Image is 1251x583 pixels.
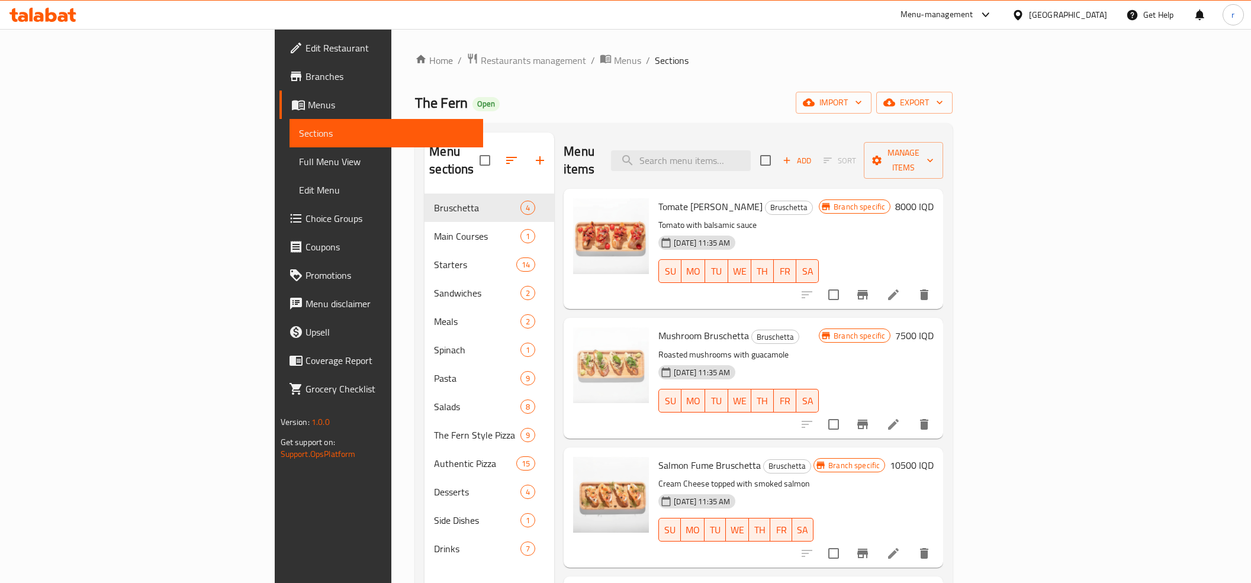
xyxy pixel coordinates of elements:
[434,513,520,527] div: Side Dishes
[424,449,554,478] div: Authentic Pizza15
[521,543,535,555] span: 7
[792,518,813,542] button: SA
[764,459,811,473] span: Bruschetta
[664,521,676,539] span: SU
[731,521,744,539] span: WE
[890,457,934,474] h6: 10500 IQD
[658,327,749,344] span: Mushroom Bruschetta
[848,410,877,439] button: Branch-specific-item
[669,367,735,378] span: [DATE] 11:35 AM
[279,204,484,233] a: Choice Groups
[770,518,792,542] button: FR
[821,282,846,307] span: Select to update
[308,98,474,112] span: Menus
[864,142,943,179] button: Manage items
[279,62,484,91] a: Branches
[521,515,535,526] span: 1
[305,382,474,396] span: Grocery Checklist
[516,257,535,272] div: items
[434,485,520,499] span: Desserts
[910,281,938,309] button: delete
[305,325,474,339] span: Upsell
[481,53,586,67] span: Restaurants management
[655,53,689,67] span: Sections
[424,506,554,534] div: Side Dishes1
[424,222,554,250] div: Main Courses1
[821,541,846,566] span: Select to update
[901,8,973,22] div: Menu-management
[281,414,310,430] span: Version:
[305,211,474,226] span: Choice Groups
[520,400,535,414] div: items
[751,330,799,344] div: Bruschetta
[305,268,474,282] span: Promotions
[829,330,890,342] span: Branch specific
[424,421,554,449] div: The Fern Style Pizza9
[1231,8,1234,21] span: r
[279,91,484,119] a: Menus
[305,41,474,55] span: Edit Restaurant
[886,417,901,431] a: Edit menu item
[895,198,934,215] h6: 8000 IQD
[521,344,535,356] span: 1
[279,34,484,62] a: Edit Restaurant
[781,154,813,168] span: Add
[434,257,516,272] span: Starters
[299,154,474,169] span: Full Menu View
[290,119,484,147] a: Sections
[756,392,769,410] span: TH
[434,201,520,215] span: Bruschetta
[279,261,484,289] a: Promotions
[801,392,814,410] span: SA
[749,518,770,542] button: TH
[434,542,520,556] span: Drinks
[646,53,650,67] li: /
[658,259,681,283] button: SU
[305,297,474,311] span: Menu disclaimer
[664,263,677,280] span: SU
[669,496,735,507] span: [DATE] 11:35 AM
[765,201,813,215] div: Bruschetta
[681,518,705,542] button: MO
[658,518,680,542] button: SU
[824,460,885,471] span: Branch specific
[434,456,516,471] span: Authentic Pizza
[520,343,535,357] div: items
[886,95,943,110] span: export
[600,53,641,68] a: Menus
[710,263,723,280] span: TU
[520,314,535,328] div: items
[886,546,901,561] a: Edit menu item
[521,231,535,242] span: 1
[467,53,586,68] a: Restaurants management
[796,92,871,114] button: import
[775,521,787,539] span: FR
[434,314,520,328] span: Meals
[521,430,535,441] span: 9
[290,176,484,204] a: Edit Menu
[1029,8,1107,21] div: [GEOGRAPHIC_DATA]
[751,389,774,413] button: TH
[797,521,809,539] span: SA
[517,259,535,270] span: 14
[658,347,819,362] p: Roasted mushrooms with guacamole
[434,229,520,243] span: Main Courses
[728,259,751,283] button: WE
[779,263,792,280] span: FR
[434,286,520,300] span: Sandwiches
[778,152,816,170] button: Add
[521,487,535,498] span: 4
[290,147,484,176] a: Full Menu View
[520,371,535,385] div: items
[658,198,763,215] span: Tomate [PERSON_NAME]
[564,143,597,178] h2: Menu items
[279,318,484,346] a: Upsell
[751,259,774,283] button: TH
[816,152,864,170] span: Select section first
[910,539,938,568] button: delete
[873,146,934,175] span: Manage items
[752,330,799,344] span: Bruschetta
[705,259,728,283] button: TU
